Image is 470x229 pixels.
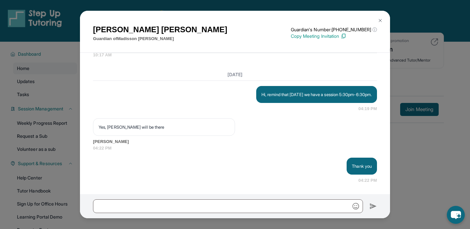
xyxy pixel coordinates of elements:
[447,206,465,224] button: chat-button
[369,202,377,210] img: Send icon
[93,24,227,36] h1: [PERSON_NAME] [PERSON_NAME]
[93,36,227,42] p: Guardian of Madisson [PERSON_NAME]
[93,71,377,78] h3: [DATE]
[358,106,377,112] span: 04:19 PM
[93,138,377,145] span: [PERSON_NAME]
[93,145,377,151] span: 04:22 PM
[291,26,377,33] p: Guardian's Number: [PHONE_NUMBER]
[93,52,377,58] span: 10:17 AM
[378,18,383,23] img: Close Icon
[261,91,372,98] p: Hi, remind that [DATE] we have a session 5:30pm-6:30pm.
[99,124,229,130] p: Yes, [PERSON_NAME] will be there
[372,26,377,33] span: ⓘ
[352,163,372,169] p: Thank you
[358,177,377,184] span: 04:22 PM
[352,203,359,209] img: Emoji
[340,33,346,39] img: Copy Icon
[291,33,377,39] p: Copy Meeting Invitation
